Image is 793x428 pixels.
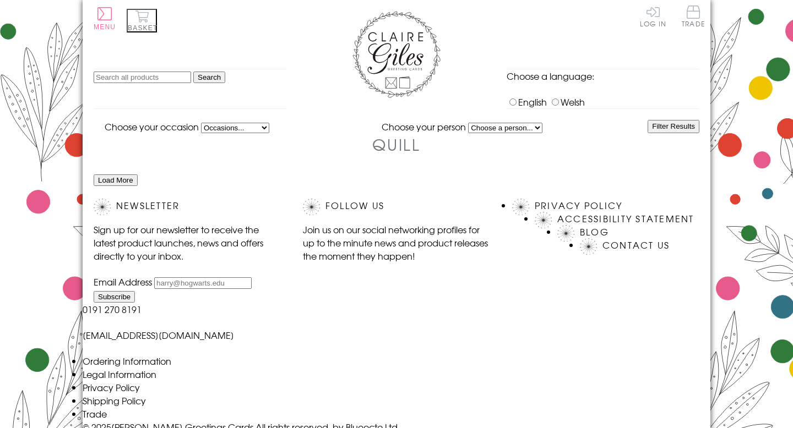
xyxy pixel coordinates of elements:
[94,23,116,31] span: Menu
[580,225,609,238] a: Blog
[557,212,694,225] a: Accessibility Statement
[382,120,466,133] label: Choose your person
[94,199,281,215] h2: Newsletter
[154,277,252,289] input: harry@hogwarts.edu
[552,98,559,106] input: Welsh
[507,95,547,108] label: English
[94,72,191,83] input: Search all products
[83,367,156,381] a: Legal Information
[602,238,670,251] a: Contact Us
[372,133,421,156] h1: Quill
[94,291,135,303] input: Subscribe
[83,381,140,394] a: Privacy Policy
[193,72,225,83] input: Search
[83,394,146,407] a: Shipping Policy
[509,98,517,106] input: English
[83,407,107,420] a: Trade
[94,7,116,31] button: Menu
[648,120,699,133] button: Filter Results
[352,11,441,98] img: Claire Giles Greetings Cards
[535,199,622,212] a: Privacy Policy
[303,199,490,215] h2: Follow Us
[303,223,490,262] p: Join us on our social networking profiles for up to the minute news and product releases the mome...
[105,120,199,133] label: Choose your occasion
[549,95,585,108] label: Welsh
[640,6,666,27] a: Log In
[682,6,705,27] span: Trade
[83,303,142,316] a: 0191 270 8191
[127,9,157,32] button: Basket
[507,69,699,83] p: Choose a language:
[94,275,152,288] label: Email Address
[94,174,138,186] button: Load More
[83,328,234,342] a: [EMAIL_ADDRESS][DOMAIN_NAME]
[83,354,171,367] a: Ordering Information
[682,6,705,29] a: Trade
[94,223,281,262] p: Sign up for our newsletter to receive the latest product launches, news and offers directly to yo...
